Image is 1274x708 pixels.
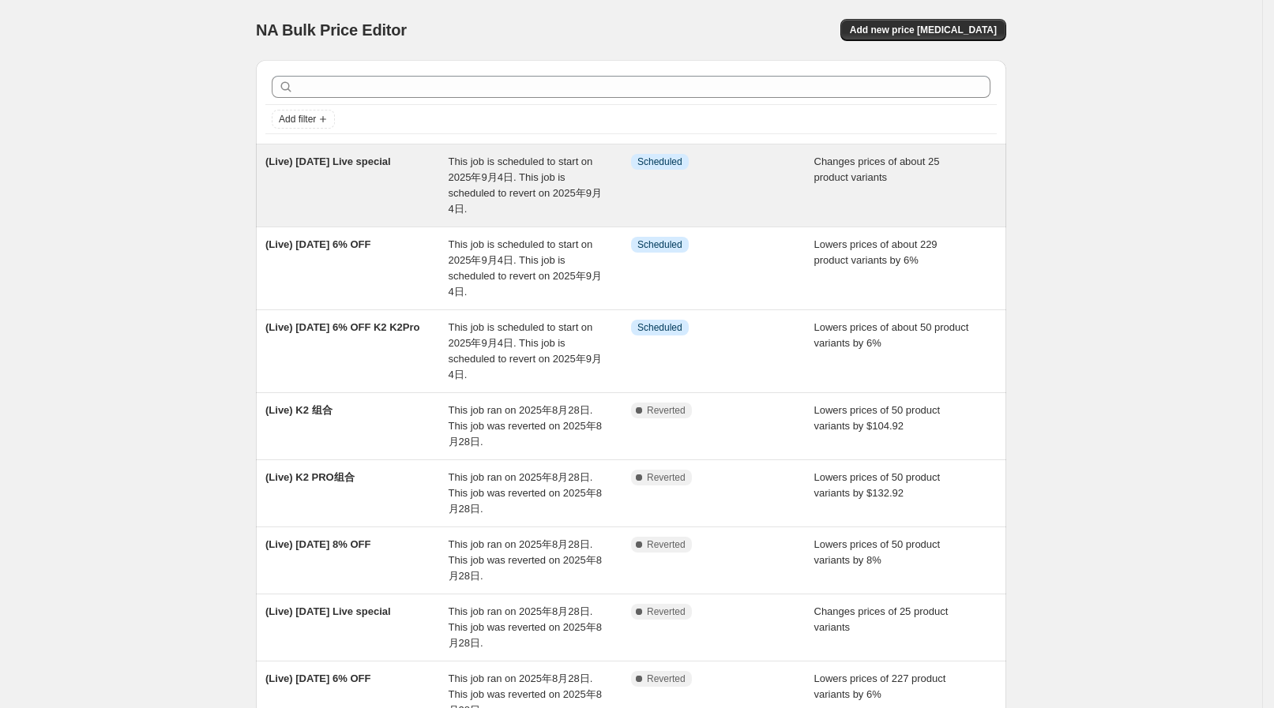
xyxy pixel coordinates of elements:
button: Add filter [272,110,335,129]
span: This job is scheduled to start on 2025年9月4日. This job is scheduled to revert on 2025年9月4日. [449,321,602,380]
span: (Live) [DATE] Live special [265,605,391,617]
span: Add new price [MEDICAL_DATA] [850,24,997,36]
span: This job ran on 2025年8月28日. This job was reverted on 2025年8月28日. [449,605,602,649]
span: Scheduled [637,321,682,334]
span: Lowers prices of about 229 product variants by 6% [814,238,938,266]
span: This job ran on 2025年8月28日. This job was reverted on 2025年8月28日. [449,404,602,448]
span: Changes prices of about 25 product variants [814,155,940,183]
span: Scheduled [637,155,682,168]
span: (Live) [DATE] 6% OFF [265,238,370,250]
span: This job ran on 2025年8月28日. This job was reverted on 2025年8月28日. [449,471,602,515]
span: Reverted [647,672,686,685]
span: This job ran on 2025年8月28日. This job was reverted on 2025年8月28日. [449,538,602,582]
button: Add new price [MEDICAL_DATA] [840,19,1006,41]
span: Reverted [647,471,686,484]
span: NA Bulk Price Editor [256,21,407,39]
span: Lowers prices of 50 product variants by $104.92 [814,404,941,432]
span: Lowers prices of 50 product variants by 8% [814,538,941,566]
span: (Live) [DATE] 8% OFF [265,538,370,550]
span: Reverted [647,605,686,618]
span: (Live) K2 PRO组合 [265,471,355,483]
span: (Live) K2 组合 [265,404,333,416]
span: Add filter [279,113,316,125]
span: This job is scheduled to start on 2025年9月4日. This job is scheduled to revert on 2025年9月4日. [449,238,602,298]
span: This job is scheduled to start on 2025年9月4日. This job is scheduled to revert on 2025年9月4日. [449,155,602,215]
span: (Live) [DATE] Live special [265,155,391,167]
span: Reverted [647,404,686,417]
span: Scheduled [637,238,682,251]
span: Lowers prices of 50 product variants by $132.92 [814,471,941,499]
span: Reverted [647,538,686,551]
span: (Live) [DATE] 6% OFF K2 K2Pro [265,321,420,333]
span: Lowers prices of about 50 product variants by 6% [814,321,969,349]
span: Lowers prices of 227 product variants by 6% [814,672,946,700]
span: (Live) [DATE] 6% OFF [265,672,370,684]
span: Changes prices of 25 product variants [814,605,949,633]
